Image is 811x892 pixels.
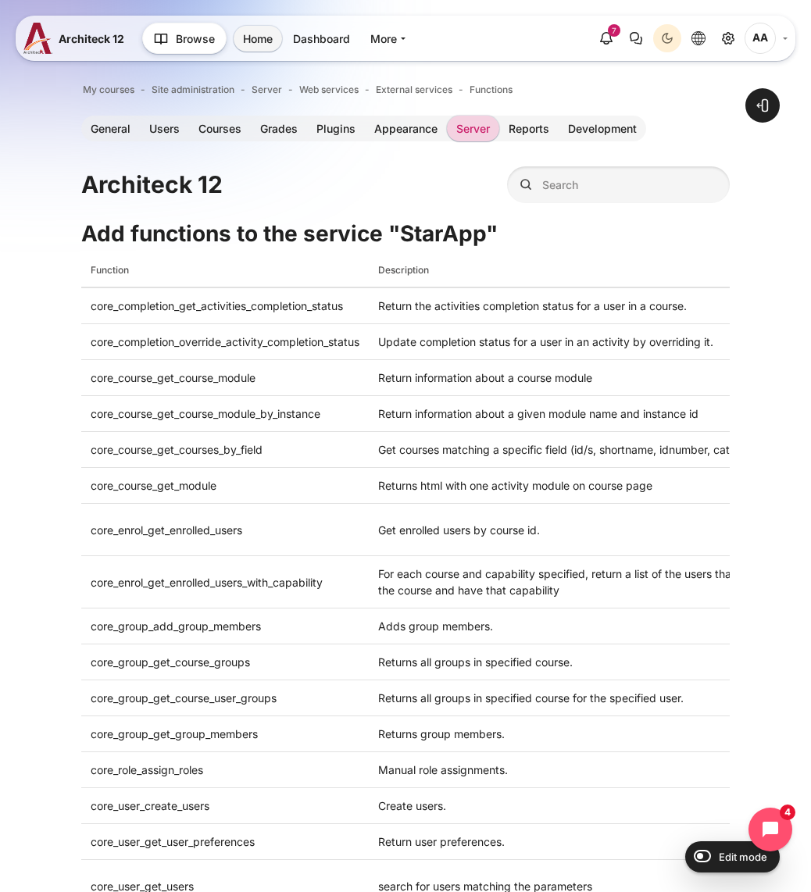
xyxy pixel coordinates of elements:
a: Site administration [152,83,234,97]
a: Server [447,116,499,141]
td: core_group_add_group_members [81,608,369,644]
td: core_course_get_course_module_by_instance [81,396,369,432]
a: Reports [499,116,559,141]
span: Architeck 12 [59,30,124,47]
a: Plugins [307,116,365,141]
a: Dashboard [284,26,359,52]
a: A12 A12 Architeck 12 [23,23,130,54]
a: Server [252,83,282,97]
span: Architeck Admin [745,23,776,54]
a: Home [234,26,282,52]
div: Show notification window with 7 new notifications [592,24,620,52]
img: A12 [23,23,52,54]
a: Site administration [714,24,742,52]
td: core_user_create_users [81,788,369,824]
td: core_group_get_course_user_groups [81,680,369,716]
td: core_completion_override_activity_completion_status [81,324,369,360]
a: User menu [745,23,788,54]
a: More [361,26,415,52]
div: 7 [608,24,620,37]
td: core_course_get_module [81,468,369,504]
a: General [81,116,140,141]
td: core_completion_get_activities_completion_status [81,287,369,324]
button: Browse [142,23,227,54]
h2: Add functions to the service "StarApp" [81,219,730,248]
td: core_course_get_courses_by_field [81,432,369,468]
a: Grades [251,116,307,141]
input: Search [507,166,730,203]
td: core_role_assign_roles [81,752,369,788]
td: core_enrol_get_enrolled_users_with_capability [81,556,369,608]
span: Edit mode [719,851,767,863]
div: Dark Mode [656,27,679,50]
a: Development [559,116,646,141]
td: core_user_get_user_preferences [81,824,369,860]
a: My courses [83,83,134,97]
button: There are 0 unread conversations [622,24,650,52]
a: Functions [470,83,513,97]
a: External services [376,83,452,97]
h1: Architeck 12 [81,169,223,200]
a: Courses [189,116,251,141]
th: Function [81,254,369,287]
td: core_group_get_group_members [81,716,369,752]
td: core_enrol_get_enrolled_users [81,504,369,556]
button: Languages [684,24,713,52]
nav: Navigation bar [81,80,730,100]
td: core_group_get_course_groups [81,644,369,680]
td: core_course_get_course_module [81,360,369,396]
button: Light Mode Dark Mode [653,24,681,52]
a: Web services [299,83,359,97]
a: Appearance [365,116,447,141]
a: Users [140,116,189,141]
span: Browse [176,30,215,47]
